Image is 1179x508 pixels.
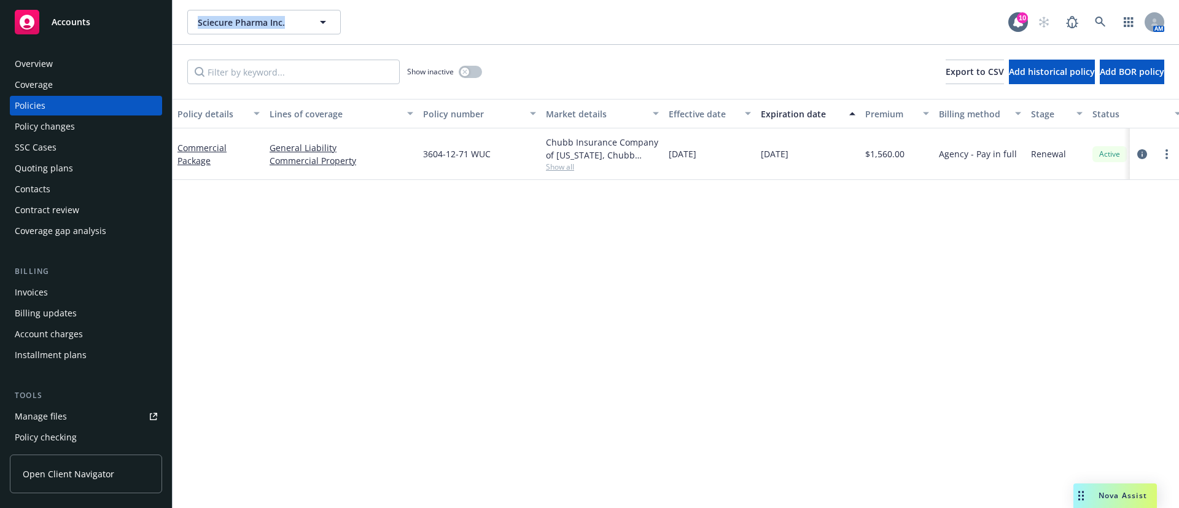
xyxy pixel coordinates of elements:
[10,345,162,365] a: Installment plans
[173,99,265,128] button: Policy details
[15,75,53,95] div: Coverage
[669,107,737,120] div: Effective date
[934,99,1026,128] button: Billing method
[10,96,162,115] a: Policies
[860,99,934,128] button: Premium
[10,407,162,426] a: Manage files
[1073,483,1089,508] div: Drag to move
[1097,149,1122,160] span: Active
[10,303,162,323] a: Billing updates
[939,147,1017,160] span: Agency - Pay in full
[664,99,756,128] button: Effective date
[10,428,162,447] a: Policy checking
[15,179,50,199] div: Contacts
[15,54,53,74] div: Overview
[10,54,162,74] a: Overview
[1099,490,1147,501] span: Nova Assist
[15,138,56,157] div: SSC Cases
[23,467,114,480] span: Open Client Navigator
[187,10,341,34] button: Sciecure Pharma Inc.
[15,303,77,323] div: Billing updates
[1092,107,1167,120] div: Status
[761,107,842,120] div: Expiration date
[1032,10,1056,34] a: Start snowing
[669,147,696,160] span: [DATE]
[1088,10,1113,34] a: Search
[546,136,659,162] div: Chubb Insurance Company of [US_STATE], Chubb Group
[15,428,77,447] div: Policy checking
[1009,66,1095,77] span: Add historical policy
[1009,60,1095,84] button: Add historical policy
[15,117,75,136] div: Policy changes
[10,221,162,241] a: Coverage gap analysis
[270,141,413,154] a: General Liability
[1100,66,1164,77] span: Add BOR policy
[1116,10,1141,34] a: Switch app
[10,179,162,199] a: Contacts
[177,107,246,120] div: Policy details
[10,138,162,157] a: SSC Cases
[1135,147,1150,162] a: circleInformation
[407,66,454,77] span: Show inactive
[946,60,1004,84] button: Export to CSV
[423,147,491,160] span: 3604-12-71 WUC
[1031,107,1069,120] div: Stage
[546,107,645,120] div: Market details
[10,117,162,136] a: Policy changes
[946,66,1004,77] span: Export to CSV
[10,158,162,178] a: Quoting plans
[761,147,788,160] span: [DATE]
[541,99,664,128] button: Market details
[187,60,400,84] input: Filter by keyword...
[10,75,162,95] a: Coverage
[15,221,106,241] div: Coverage gap analysis
[1100,60,1164,84] button: Add BOR policy
[423,107,523,120] div: Policy number
[15,407,67,426] div: Manage files
[1026,99,1088,128] button: Stage
[865,107,916,120] div: Premium
[939,107,1008,120] div: Billing method
[15,345,87,365] div: Installment plans
[1031,147,1066,160] span: Renewal
[1060,10,1084,34] a: Report a Bug
[177,142,227,166] a: Commercial Package
[15,96,45,115] div: Policies
[10,200,162,220] a: Contract review
[265,99,418,128] button: Lines of coverage
[15,324,83,344] div: Account charges
[15,283,48,302] div: Invoices
[10,5,162,39] a: Accounts
[546,162,659,172] span: Show all
[270,154,413,167] a: Commercial Property
[756,99,860,128] button: Expiration date
[10,324,162,344] a: Account charges
[15,158,73,178] div: Quoting plans
[1159,147,1174,162] a: more
[10,283,162,302] a: Invoices
[865,147,905,160] span: $1,560.00
[10,389,162,402] div: Tools
[198,16,304,29] span: Sciecure Pharma Inc.
[1017,12,1028,23] div: 10
[52,17,90,27] span: Accounts
[10,265,162,278] div: Billing
[1073,483,1157,508] button: Nova Assist
[15,200,79,220] div: Contract review
[418,99,541,128] button: Policy number
[270,107,400,120] div: Lines of coverage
